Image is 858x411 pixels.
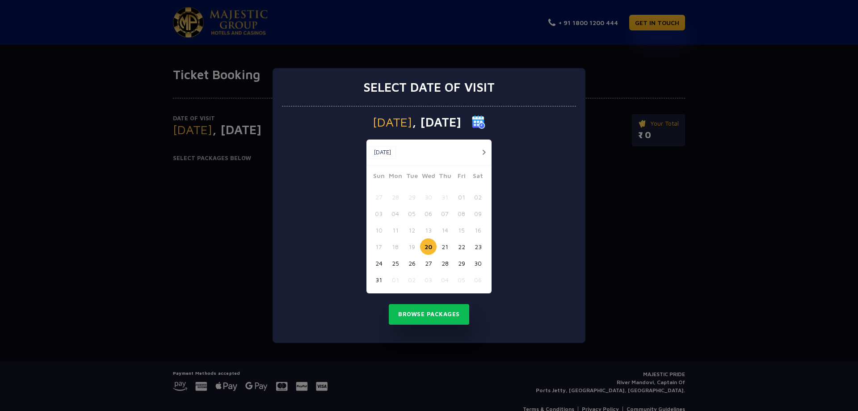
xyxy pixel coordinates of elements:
[453,205,470,222] button: 08
[370,238,387,255] button: 17
[470,222,486,238] button: 16
[404,271,420,288] button: 02
[437,222,453,238] button: 14
[453,171,470,183] span: Fri
[420,255,437,271] button: 27
[387,222,404,238] button: 11
[370,189,387,205] button: 27
[453,255,470,271] button: 29
[370,255,387,271] button: 24
[412,116,461,128] span: , [DATE]
[387,189,404,205] button: 28
[470,271,486,288] button: 06
[370,222,387,238] button: 10
[470,171,486,183] span: Sat
[453,189,470,205] button: 01
[387,255,404,271] button: 25
[437,205,453,222] button: 07
[420,189,437,205] button: 30
[472,115,485,129] img: calender icon
[420,271,437,288] button: 03
[404,171,420,183] span: Tue
[370,171,387,183] span: Sun
[387,171,404,183] span: Mon
[373,116,412,128] span: [DATE]
[420,238,437,255] button: 20
[437,238,453,255] button: 21
[404,189,420,205] button: 29
[387,238,404,255] button: 18
[387,271,404,288] button: 01
[369,146,396,159] button: [DATE]
[470,255,486,271] button: 30
[387,205,404,222] button: 04
[453,271,470,288] button: 05
[389,304,469,325] button: Browse Packages
[404,238,420,255] button: 19
[404,255,420,271] button: 26
[437,271,453,288] button: 04
[420,171,437,183] span: Wed
[370,271,387,288] button: 31
[437,255,453,271] button: 28
[404,205,420,222] button: 05
[453,238,470,255] button: 22
[420,222,437,238] button: 13
[420,205,437,222] button: 06
[363,80,495,95] h3: Select date of visit
[470,205,486,222] button: 09
[404,222,420,238] button: 12
[370,205,387,222] button: 03
[437,171,453,183] span: Thu
[470,189,486,205] button: 02
[437,189,453,205] button: 31
[470,238,486,255] button: 23
[453,222,470,238] button: 15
